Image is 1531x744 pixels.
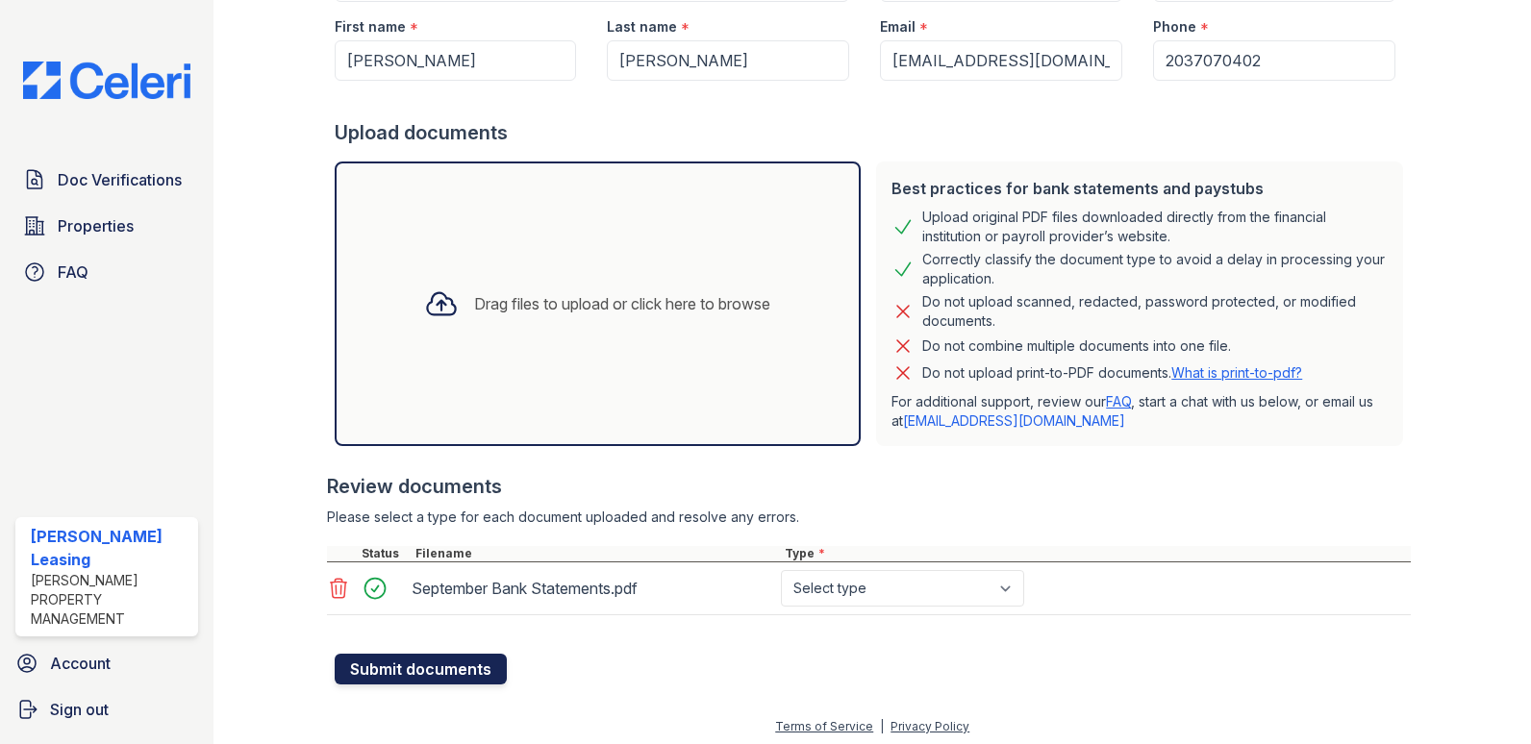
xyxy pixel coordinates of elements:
a: FAQ [1106,393,1131,409]
button: Submit documents [335,654,507,684]
label: Last name [607,17,677,37]
a: FAQ [15,253,198,291]
div: Correctly classify the document type to avoid a delay in processing your application. [922,250,1388,288]
div: Status [358,546,412,561]
span: Account [50,652,111,675]
div: Do not upload scanned, redacted, password protected, or modified documents. [922,292,1388,331]
div: Upload documents [335,119,1411,146]
div: Best practices for bank statements and paystubs [891,177,1388,200]
label: Phone [1153,17,1196,37]
img: CE_Logo_Blue-a8612792a0a2168367f1c8372b55b34899dd931a85d93a1a3d3e32e68fde9ad4.png [8,62,206,99]
div: Filename [412,546,781,561]
span: Properties [58,214,134,237]
p: For additional support, review our , start a chat with us below, or email us at [891,392,1388,431]
a: Properties [15,207,198,245]
div: Please select a type for each document uploaded and resolve any errors. [327,508,1411,527]
a: Account [8,644,206,682]
div: Drag files to upload or click here to browse [474,292,770,315]
div: [PERSON_NAME] Property Management [31,571,190,629]
div: Review documents [327,473,1411,500]
label: First name [335,17,406,37]
a: Privacy Policy [891,719,969,733]
span: Sign out [50,698,109,721]
label: Email [880,17,916,37]
div: | [880,719,884,733]
div: Type [781,546,1411,561]
div: September Bank Statements.pdf [412,573,773,604]
a: Terms of Service [775,719,873,733]
a: What is print-to-pdf? [1171,364,1302,381]
a: [EMAIL_ADDRESS][DOMAIN_NAME] [903,412,1125,429]
div: Upload original PDF files downloaded directly from the financial institution or payroll provider’... [922,208,1388,246]
div: [PERSON_NAME] Leasing [31,525,190,571]
p: Do not upload print-to-PDF documents. [922,363,1302,383]
span: Doc Verifications [58,168,182,191]
div: Do not combine multiple documents into one file. [922,335,1231,358]
a: Doc Verifications [15,161,198,199]
span: FAQ [58,260,88,284]
a: Sign out [8,690,206,729]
